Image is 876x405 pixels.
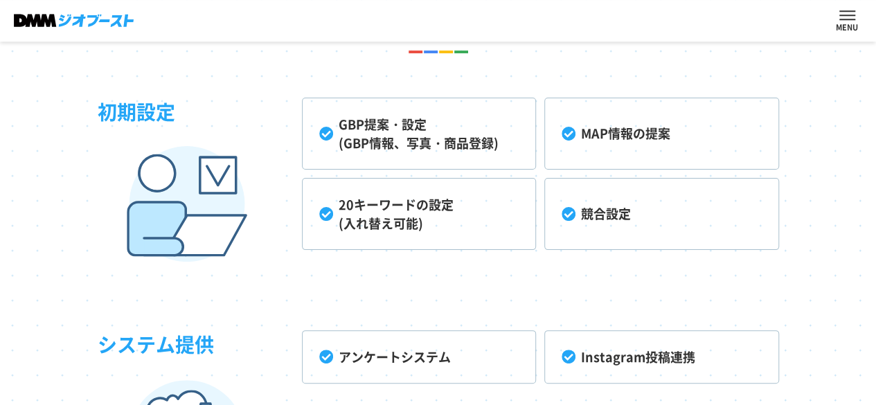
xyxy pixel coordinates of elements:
[14,14,134,27] img: DMMジオブースト
[839,10,855,20] button: ナビを開閉する
[302,330,536,384] li: アンケートシステム
[544,98,778,170] li: MAP情報の提案
[98,98,302,264] h3: 初期設定
[544,178,778,250] li: 競合設定
[302,98,536,170] li: GBP提案・設定 (GBP情報、写真・商品登録)
[302,178,536,250] li: 20キーワードの設定 (入れ替え可能)
[544,330,778,384] li: Instagram投稿連携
